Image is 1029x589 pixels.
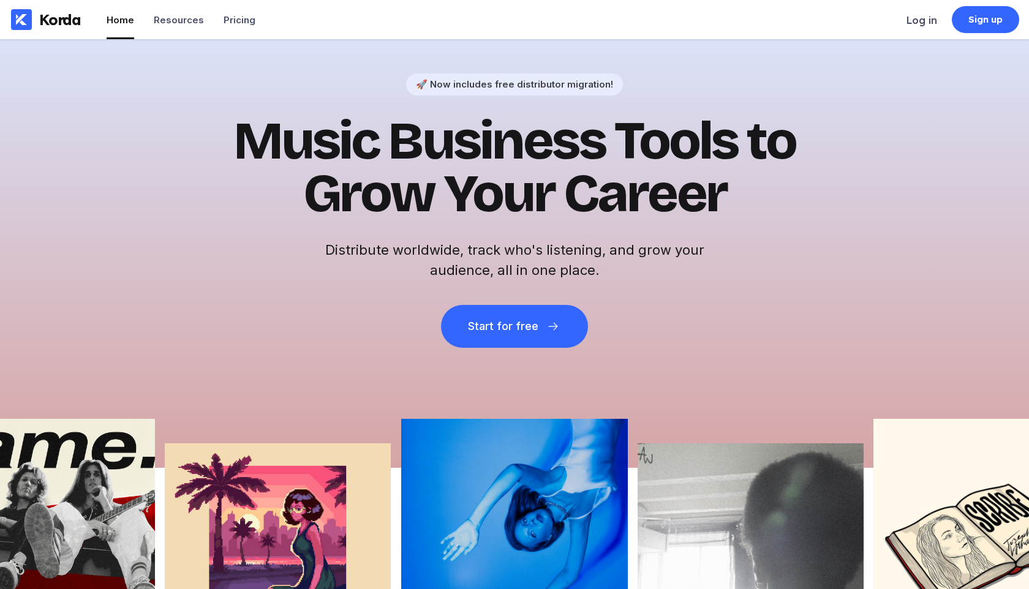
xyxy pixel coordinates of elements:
[441,305,588,348] button: Start for free
[907,14,937,26] div: Log in
[107,14,134,26] div: Home
[224,14,255,26] div: Pricing
[952,6,1019,33] a: Sign up
[416,78,613,90] div: 🚀 Now includes free distributor migration!
[154,14,204,26] div: Resources
[39,10,81,29] div: Korda
[318,240,710,280] h2: Distribute worldwide, track who's listening, and grow your audience, all in one place.
[214,115,815,220] h1: Music Business Tools to Grow Your Career
[468,320,538,332] div: Start for free
[968,13,1003,26] div: Sign up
